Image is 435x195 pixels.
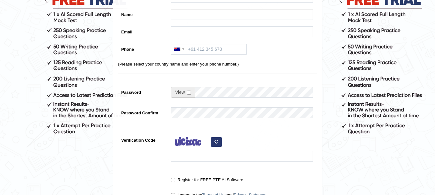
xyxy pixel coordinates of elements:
[118,44,168,52] label: Phone
[171,177,243,183] label: Register for FREE PTE AI Software
[171,178,175,182] input: Register for FREE PTE AI Software
[171,44,247,55] input: +61 412 345 678
[187,91,191,95] input: Show/Hide Password
[171,44,186,54] div: Australia: +61
[118,9,168,18] label: Name
[118,61,317,67] p: (Please select your country name and enter your phone number.)
[118,135,168,143] label: Verification Code
[118,26,168,35] label: Email
[118,87,168,95] label: Password
[118,107,168,116] label: Password Confirm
